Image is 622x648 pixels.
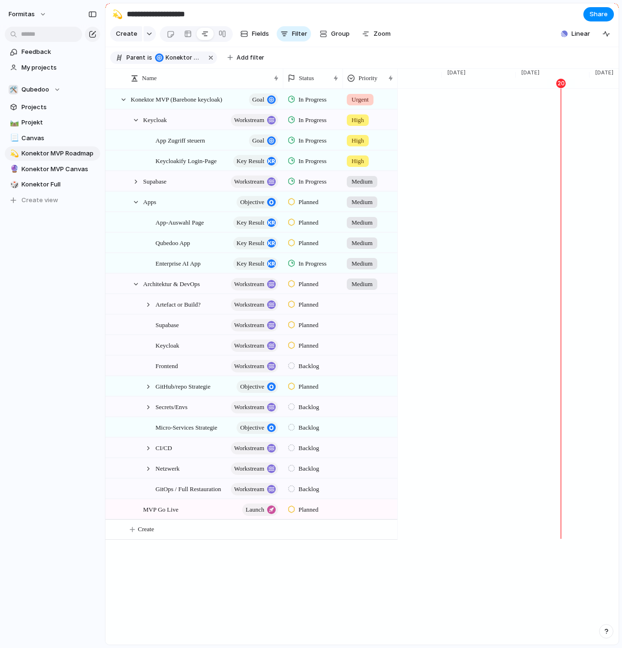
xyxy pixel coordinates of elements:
[299,361,319,371] span: Backlog
[352,218,373,227] span: Medium
[240,421,264,434] span: objective
[4,7,52,22] button: Formitas
[237,422,278,434] button: objective
[234,278,264,291] span: workstream
[21,118,97,127] span: Projekt
[138,525,154,534] span: Create
[299,320,319,330] span: Planned
[116,29,137,39] span: Create
[234,401,264,414] span: workstream
[442,69,468,77] span: [DATE]
[299,238,319,248] span: Planned
[231,401,278,413] button: workstream
[155,237,190,248] span: Qubedoo App
[10,117,17,128] div: 🛤️
[299,279,319,289] span: Planned
[557,27,594,41] button: Linear
[5,61,100,75] a: My projects
[155,422,218,432] span: Micro-Services Strategie
[237,26,273,41] button: Fields
[240,195,264,209] span: objective
[234,298,264,311] span: workstream
[9,85,18,94] div: 🛠️
[21,63,97,72] span: My projects
[147,53,152,62] span: is
[352,238,373,248] span: Medium
[21,85,49,94] span: Qubedoo
[21,149,97,158] span: Konektor MVP Roadmap
[110,7,125,22] button: 💫
[352,197,373,207] span: Medium
[299,218,319,227] span: Planned
[143,278,200,289] span: Architektur & DevOps
[237,216,264,229] span: Key result
[299,95,327,104] span: In Progress
[112,8,123,21] div: 💫
[5,162,100,176] a: 🔮Konektor MVP Canvas
[5,131,100,145] div: 📃Canvas
[516,69,542,77] span: [DATE]
[5,146,100,161] a: 💫Konektor MVP Roadmap
[234,462,264,475] span: workstream
[234,113,264,127] span: workstream
[234,175,264,188] span: workstream
[237,381,278,393] button: objective
[5,115,100,130] div: 🛤️Projekt
[143,504,178,514] span: MVP Go Live
[9,134,18,143] button: 📃
[5,177,100,192] a: 🎲Konektor Full
[21,165,97,174] span: Konektor MVP Canvas
[5,45,100,59] a: Feedback
[590,69,616,77] span: [DATE]
[373,29,391,39] span: Zoom
[237,257,264,270] span: Key result
[234,339,264,352] span: workstream
[9,180,18,189] button: 🎲
[233,237,278,249] button: Key result
[331,29,350,39] span: Group
[237,154,264,168] span: Key result
[110,26,142,41] button: Create
[299,156,327,166] span: In Progress
[21,180,97,189] span: Konektor Full
[143,114,167,125] span: Keycloak
[231,339,278,352] button: workstream
[155,360,178,371] span: Frontend
[166,53,203,62] span: Konektor MVP (Barebone keycloak)
[299,443,319,453] span: Backlog
[155,155,217,166] span: Keycloakify Login-Page
[155,463,180,473] span: Netzwerk
[252,93,264,106] span: goal
[358,26,394,41] button: Zoom
[352,95,369,104] span: Urgent
[352,279,373,289] span: Medium
[299,136,327,145] span: In Progress
[10,179,17,190] div: 🎲
[155,319,179,330] span: Supabase
[231,114,278,126] button: workstream
[299,341,319,350] span: Planned
[246,503,264,516] span: launch
[240,380,264,393] span: objective
[352,156,364,166] span: High
[237,196,278,208] button: objective
[5,100,100,114] a: Projects
[352,177,373,186] span: Medium
[352,115,364,125] span: High
[126,53,145,62] span: Parent
[9,165,18,174] button: 🔮
[252,134,264,147] span: goal
[299,382,319,391] span: Planned
[231,463,278,475] button: workstream
[277,26,311,41] button: Filter
[252,29,269,39] span: Fields
[155,483,221,494] span: GitOps / Full Restauration
[299,300,319,309] span: Planned
[583,7,614,21] button: Share
[155,339,179,350] span: Keycloak
[155,442,172,453] span: CI/CD
[299,402,319,412] span: Backlog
